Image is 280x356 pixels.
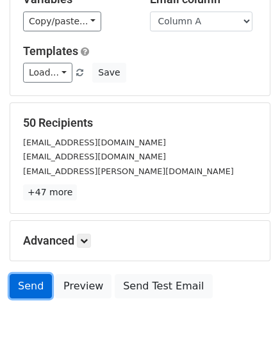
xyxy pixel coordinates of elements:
[216,295,280,356] iframe: Chat Widget
[10,274,52,298] a: Send
[115,274,212,298] a: Send Test Email
[23,166,234,176] small: [EMAIL_ADDRESS][PERSON_NAME][DOMAIN_NAME]
[23,116,257,130] h5: 50 Recipients
[55,274,111,298] a: Preview
[23,234,257,248] h5: Advanced
[23,44,78,58] a: Templates
[23,63,72,83] a: Load...
[23,184,77,200] a: +47 more
[92,63,126,83] button: Save
[23,152,166,161] small: [EMAIL_ADDRESS][DOMAIN_NAME]
[23,138,166,147] small: [EMAIL_ADDRESS][DOMAIN_NAME]
[23,12,101,31] a: Copy/paste...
